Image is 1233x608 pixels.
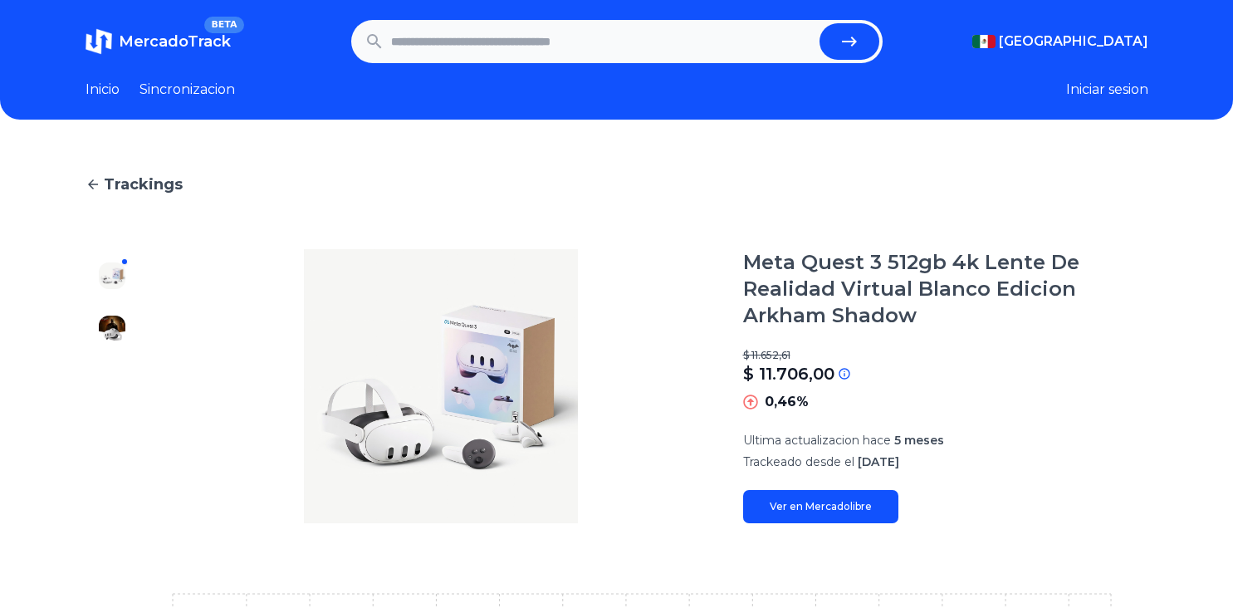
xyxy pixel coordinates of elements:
img: Mexico [972,35,996,48]
a: MercadoTrackBETA [86,28,231,55]
span: Trackeado desde el [743,454,854,469]
img: Meta Quest 3 512gb 4k Lente De Realidad Virtual Blanco Edicion Arkham Shadow [99,262,125,289]
a: Ver en Mercadolibre [743,490,898,523]
img: MercadoTrack [86,28,112,55]
h1: Meta Quest 3 512gb 4k Lente De Realidad Virtual Blanco Edicion Arkham Shadow [743,249,1148,329]
p: $ 11.652,61 [743,349,1148,362]
p: 0,46% [765,392,809,412]
span: Ultima actualizacion hace [743,433,891,448]
p: $ 11.706,00 [743,362,834,385]
a: Sincronizacion [139,80,235,100]
a: Inicio [86,80,120,100]
img: Meta Quest 3 512gb 4k Lente De Realidad Virtual Blanco Edicion Arkham Shadow [99,369,125,395]
span: 5 meses [894,433,944,448]
button: Iniciar sesion [1066,80,1148,100]
span: MercadoTrack [119,32,231,51]
span: [GEOGRAPHIC_DATA] [999,32,1148,51]
span: [DATE] [858,454,899,469]
a: Trackings [86,173,1148,196]
img: Meta Quest 3 512gb 4k Lente De Realidad Virtual Blanco Edicion Arkham Shadow [99,316,125,342]
img: Meta Quest 3 512gb 4k Lente De Realidad Virtual Blanco Edicion Arkham Shadow [172,249,710,523]
button: [GEOGRAPHIC_DATA] [972,32,1148,51]
span: BETA [204,17,243,33]
span: Trackings [104,173,183,196]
